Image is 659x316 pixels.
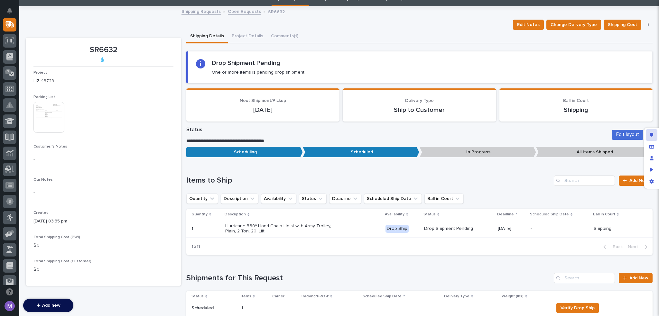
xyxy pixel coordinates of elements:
[33,235,80,239] span: Total Shipping Cost (PWI)
[22,71,106,78] div: Start new chat
[604,20,641,30] button: Shipping Cost
[186,147,303,158] p: Scheduling
[20,110,52,115] span: [PERSON_NAME]
[22,78,81,83] div: We're available if you need us!
[45,169,78,174] a: Powered byPylon
[424,226,493,231] p: Drop Shipment Pending
[33,211,49,215] span: Created
[241,293,251,300] p: Items
[554,273,615,283] input: Search
[646,152,657,164] div: Manage users
[561,304,595,312] span: Verify Drop Ship
[563,98,589,103] span: Ball in Court
[212,69,305,75] p: One or more items is pending drop shipment.
[100,92,117,100] button: See all
[625,244,653,250] button: Next
[186,127,653,133] p: Status
[551,21,597,29] span: Change Delivery Type
[186,194,218,204] button: Quantity
[405,98,434,103] span: Delivery Type
[181,7,221,15] a: Shipping Requests
[629,178,648,183] span: Add New
[57,127,70,132] span: [DATE]
[186,302,653,314] tr: Scheduled11 ------ Verify Drop Ship
[329,194,361,204] button: Deadline
[33,189,173,196] p: -
[212,59,280,67] h2: Drop Shipment Pending
[6,104,17,114] img: Brittany
[8,8,16,18] div: Notifications
[363,305,440,311] p: -
[3,285,16,299] button: Open support chat
[423,211,436,218] p: Status
[646,129,657,141] div: Edit layout
[191,305,236,311] p: Scheduled
[3,299,16,313] button: users-avatar
[33,78,173,85] p: HZ 43729
[6,121,17,131] img: Matthew Hall
[517,21,540,29] span: Edit Notes
[6,71,18,83] img: 1736555164131-43832dd5-751b-4058-ba23-39d91318e5a0
[33,178,53,182] span: Our Notes
[385,225,409,233] div: Drop Ship
[420,147,536,158] p: In Progress
[536,147,653,158] p: All Items Shipped
[40,154,45,159] div: 🔗
[6,94,43,99] div: Past conversations
[186,176,551,185] h1: Items to Ship
[268,8,285,15] p: SR6632
[33,218,173,225] p: [DATE] 03:35 pm
[445,305,497,311] p: -
[546,20,601,30] button: Change Delivery Type
[619,273,653,283] a: Add New
[502,293,524,300] p: Weight (lbs)
[350,106,488,114] p: Ship to Customer
[33,145,67,149] span: Customer's Notes
[609,244,623,250] span: Back
[646,164,657,176] div: Preview as
[502,304,505,311] p: -
[13,154,35,160] span: Help Docs
[109,73,117,81] button: Start new chat
[38,151,85,163] a: 🔗Onboarding Call
[33,156,173,163] p: -
[225,211,246,218] p: Description
[6,25,117,36] p: Welcome 👋
[267,30,302,43] button: Comments (1)
[186,30,228,43] button: Shipping Details
[299,194,327,204] button: Status
[47,154,82,160] span: Onboarding Call
[261,194,296,204] button: Availability
[363,293,402,300] p: Scheduled Ship Date
[228,7,261,15] a: Open Requests
[301,293,329,300] p: Tracking/PRO #
[13,110,18,115] img: 1736555164131-43832dd5-751b-4058-ba23-39d91318e5a0
[497,211,514,218] p: Deadline
[33,45,173,55] p: SR6632
[33,95,55,99] span: Packing List
[33,259,91,263] span: Total Shipping Cost (Customer)
[33,266,173,273] p: $ 0
[33,57,171,63] p: 💧
[593,211,615,218] p: Ball in Court
[272,293,284,300] p: Carrier
[385,211,404,218] p: Availability
[628,244,642,250] span: Next
[598,244,625,250] button: Back
[4,151,38,163] a: 📖Help Docs
[191,211,208,218] p: Quantity
[3,4,16,17] button: Notifications
[301,305,358,311] p: -
[57,110,70,115] span: [DATE]
[191,293,204,300] p: Status
[619,176,653,186] a: Add New
[646,176,657,187] div: App settings
[221,194,258,204] button: Description
[191,225,195,231] p: 1
[240,98,286,103] span: Next Shipment/Pickup
[33,71,47,75] span: Project
[608,21,637,29] span: Shipping Cost
[364,194,422,204] button: Scheduled Ship Date
[53,110,56,115] span: •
